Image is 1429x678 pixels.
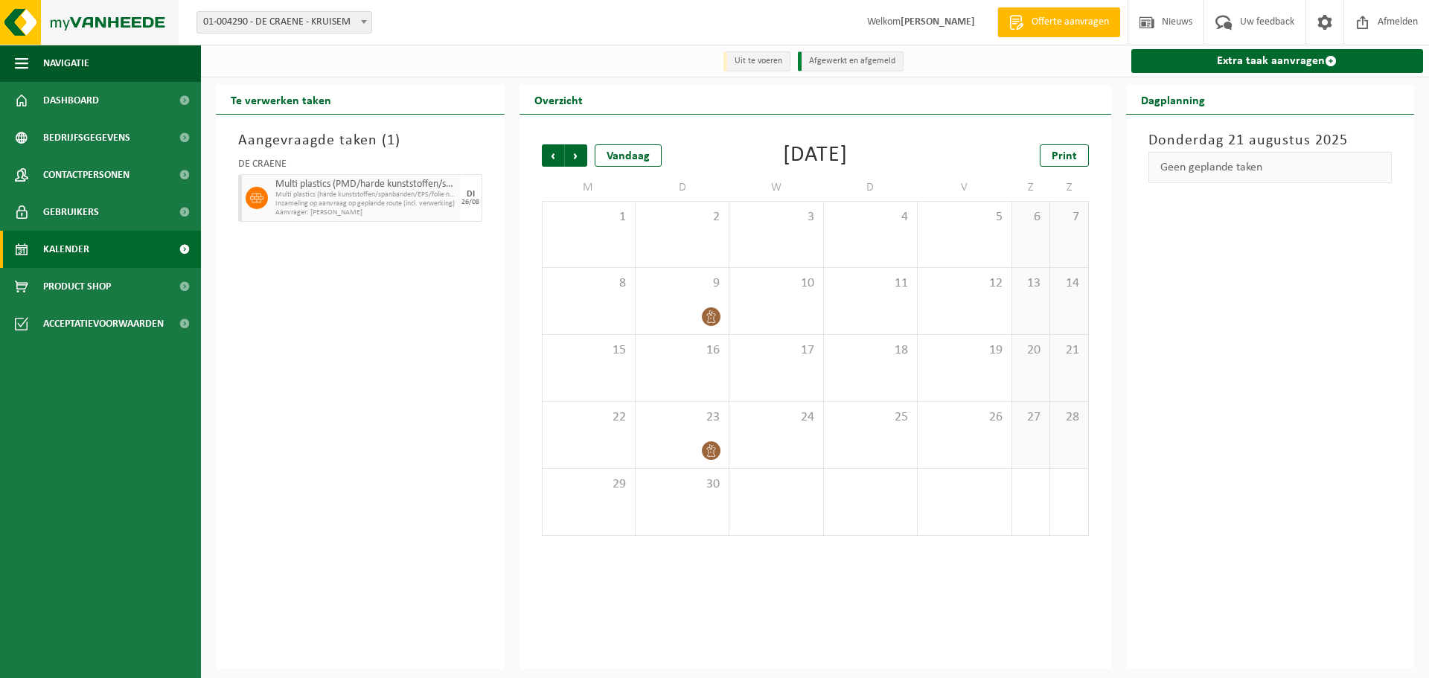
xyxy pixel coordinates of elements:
span: 1 [550,209,627,226]
span: Bedrijfsgegevens [43,119,130,156]
strong: [PERSON_NAME] [901,16,975,28]
span: 8 [550,275,627,292]
span: 18 [831,342,909,359]
a: Offerte aanvragen [997,7,1120,37]
span: 23 [643,409,721,426]
div: 26/08 [461,199,479,206]
span: Product Shop [43,268,111,305]
span: 9 [643,275,721,292]
span: 14 [1058,275,1080,292]
span: 10 [737,275,815,292]
span: Volgende [565,144,587,167]
h3: Aangevraagde taken ( ) [238,129,482,152]
span: Inzameling op aanvraag op geplande route (incl. verwerking) [275,199,456,208]
span: 5 [925,209,1003,226]
td: D [824,174,918,201]
td: M [542,174,636,201]
td: Z [1012,174,1050,201]
td: V [918,174,1011,201]
a: Extra taak aanvragen [1131,49,1424,73]
li: Afgewerkt en afgemeld [798,51,904,71]
span: 2 [643,209,721,226]
span: 7 [1058,209,1080,226]
span: Navigatie [43,45,89,82]
a: Print [1040,144,1089,167]
div: DE CRAENE [238,159,482,174]
td: W [729,174,823,201]
span: Vorige [542,144,564,167]
span: 22 [550,409,627,426]
div: Vandaag [595,144,662,167]
span: 01-004290 - DE CRAENE - KRUISEM [196,11,372,33]
span: 12 [925,275,1003,292]
span: Aanvrager: [PERSON_NAME] [275,208,456,217]
span: 1 [387,133,395,148]
td: Z [1050,174,1088,201]
span: 6 [1020,209,1042,226]
span: 13 [1020,275,1042,292]
span: 27 [1020,409,1042,426]
span: 20 [1020,342,1042,359]
span: 25 [831,409,909,426]
span: 24 [737,409,815,426]
span: 16 [643,342,721,359]
span: Kalender [43,231,89,268]
span: 11 [831,275,909,292]
h2: Overzicht [520,85,598,114]
span: Gebruikers [43,194,99,231]
div: [DATE] [783,144,848,167]
h3: Donderdag 21 augustus 2025 [1148,129,1393,152]
span: 28 [1058,409,1080,426]
span: Multi plastics (PMD/harde kunststoffen/spanbanden/EPS/folie naturel/folie gemengd) [275,179,456,191]
span: Multi plastics (harde kunststoffen/spanbanden/EPS/folie natu [275,191,456,199]
li: Uit te voeren [723,51,790,71]
div: Geen geplande taken [1148,152,1393,183]
span: 4 [831,209,909,226]
span: 19 [925,342,1003,359]
span: 26 [925,409,1003,426]
span: 01-004290 - DE CRAENE - KRUISEM [197,12,371,33]
span: 17 [737,342,815,359]
h2: Dagplanning [1126,85,1220,114]
span: 15 [550,342,627,359]
span: Acceptatievoorwaarden [43,305,164,342]
span: Contactpersonen [43,156,130,194]
span: 3 [737,209,815,226]
span: Dashboard [43,82,99,119]
td: D [636,174,729,201]
span: 30 [643,476,721,493]
h2: Te verwerken taken [216,85,346,114]
span: Offerte aanvragen [1028,15,1113,30]
span: 29 [550,476,627,493]
div: DI [467,190,475,199]
span: 21 [1058,342,1080,359]
span: Print [1052,150,1077,162]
